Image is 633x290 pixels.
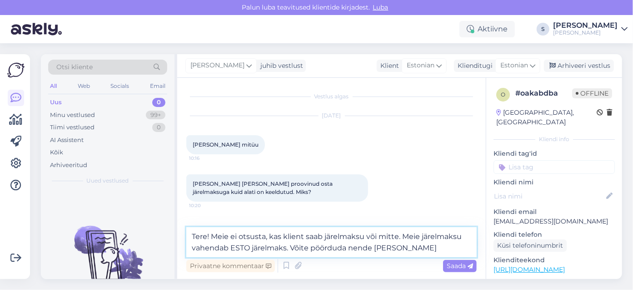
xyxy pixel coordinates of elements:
[50,123,95,132] div: Tiimi vestlused
[493,255,615,265] p: Klienditeekond
[50,136,84,145] div: AI Assistent
[493,160,615,174] input: Lisa tag
[553,22,618,29] div: [PERSON_NAME]
[370,3,391,11] span: Luba
[553,22,628,36] a: [PERSON_NAME][PERSON_NAME]
[493,135,615,143] div: Kliendi info
[109,80,131,92] div: Socials
[459,21,515,37] div: Aktiivne
[87,177,129,185] span: Uued vestlused
[76,80,92,92] div: Web
[493,277,615,285] p: Vaata edasi ...
[493,265,565,274] a: [URL][DOMAIN_NAME]
[152,98,165,107] div: 0
[189,202,223,209] span: 10:20
[572,88,612,98] span: Offline
[186,92,477,101] div: Vestlus algas
[553,29,618,36] div: [PERSON_NAME]
[493,239,567,252] div: Küsi telefoninumbrit
[494,191,604,201] input: Lisa nimi
[152,123,165,132] div: 0
[193,141,259,148] span: [PERSON_NAME] mitüu
[493,230,615,239] p: Kliendi telefon
[496,108,597,127] div: [GEOGRAPHIC_DATA], [GEOGRAPHIC_DATA]
[257,61,303,71] div: juhib vestlust
[377,61,399,71] div: Klient
[515,88,572,99] div: # oakabdba
[146,111,165,120] div: 99+
[493,207,615,217] p: Kliendi email
[50,98,62,107] div: Uus
[186,112,477,120] div: [DATE]
[56,62,93,72] span: Otsi kliente
[190,61,244,71] span: [PERSON_NAME]
[186,227,477,257] textarea: Tere! Meie ei otsusta, kas klient saab järelmaksu või mitte. Meie järelmaksu vahendab ESTO järelm...
[50,148,63,157] div: Kõik
[447,262,473,270] span: Saada
[501,91,505,98] span: o
[407,61,434,71] span: Estonian
[454,61,493,71] div: Klienditugi
[537,23,549,36] div: S
[500,61,528,71] span: Estonian
[189,155,223,162] span: 10:16
[193,180,334,195] span: [PERSON_NAME] [PERSON_NAME] proovinud osta järelmaksuga kuid alati on keeldutud. Miks?
[493,217,615,226] p: [EMAIL_ADDRESS][DOMAIN_NAME]
[50,111,95,120] div: Minu vestlused
[50,161,87,170] div: Arhiveeritud
[544,60,614,72] div: Arhiveeri vestlus
[493,149,615,158] p: Kliendi tag'id
[48,80,59,92] div: All
[148,80,167,92] div: Email
[493,178,615,187] p: Kliendi nimi
[186,260,275,272] div: Privaatne kommentaar
[7,61,25,79] img: Askly Logo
